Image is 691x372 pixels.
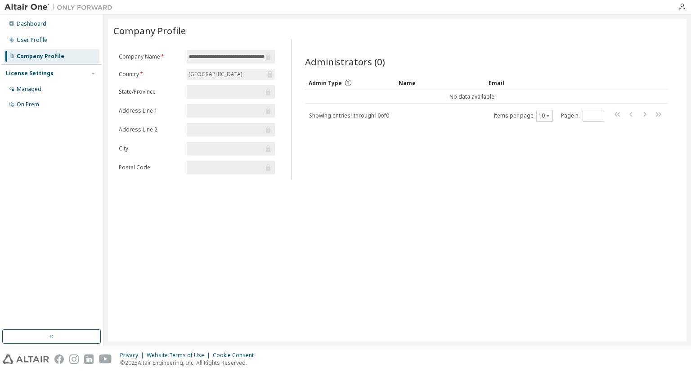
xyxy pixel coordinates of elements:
[213,352,259,359] div: Cookie Consent
[147,352,213,359] div: Website Terms of Use
[119,145,181,152] label: City
[494,110,553,122] span: Items per page
[17,20,46,27] div: Dashboard
[489,76,571,90] div: Email
[69,354,79,364] img: instagram.svg
[309,79,342,87] span: Admin Type
[17,36,47,44] div: User Profile
[4,3,117,12] img: Altair One
[54,354,64,364] img: facebook.svg
[3,354,49,364] img: altair_logo.svg
[120,359,259,367] p: © 2025 Altair Engineering, Inc. All Rights Reserved.
[84,354,94,364] img: linkedin.svg
[119,164,181,171] label: Postal Code
[187,69,275,80] div: [GEOGRAPHIC_DATA]
[6,70,54,77] div: License Settings
[561,110,604,122] span: Page n.
[119,71,181,78] label: Country
[538,112,551,119] button: 10
[309,112,389,119] span: Showing entries 1 through 10 of 0
[187,69,244,79] div: [GEOGRAPHIC_DATA]
[120,352,147,359] div: Privacy
[305,55,385,68] span: Administrators (0)
[399,76,481,90] div: Name
[17,101,39,108] div: On Prem
[119,53,181,60] label: Company Name
[17,86,41,93] div: Managed
[17,53,64,60] div: Company Profile
[119,126,181,133] label: Address Line 2
[119,88,181,95] label: State/Province
[99,354,112,364] img: youtube.svg
[113,24,186,37] span: Company Profile
[305,90,639,104] td: No data available
[119,107,181,114] label: Address Line 1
